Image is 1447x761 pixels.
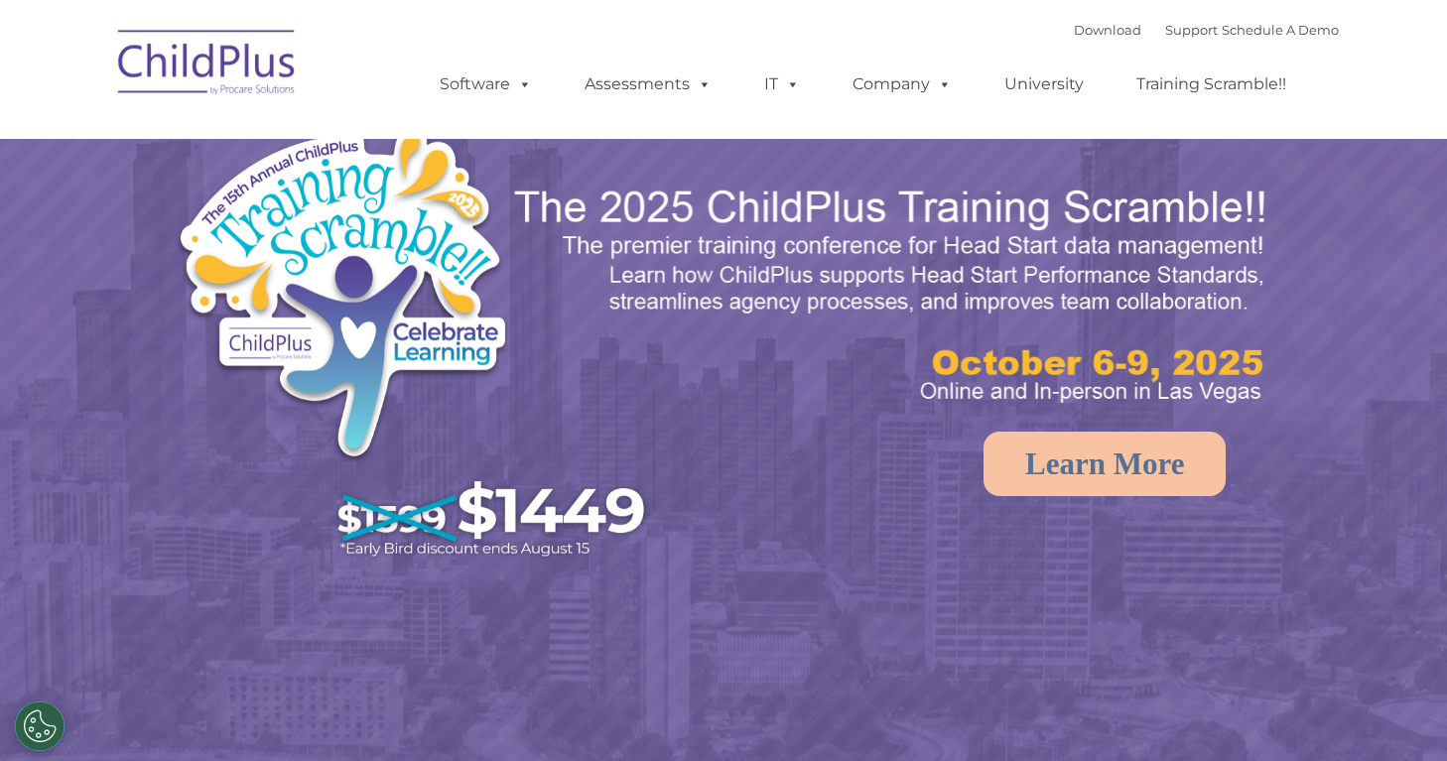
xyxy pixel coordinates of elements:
[15,701,65,751] button: Cookies Settings
[744,64,820,104] a: IT
[1074,22,1141,38] a: Download
[833,64,972,104] a: Company
[420,64,552,104] a: Software
[1165,22,1218,38] a: Support
[984,432,1226,496] a: Learn More
[565,64,731,104] a: Assessments
[108,16,307,115] img: ChildPlus by Procare Solutions
[985,64,1104,104] a: University
[1222,22,1339,38] a: Schedule A Demo
[1074,22,1339,38] font: |
[1117,64,1306,104] a: Training Scramble!!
